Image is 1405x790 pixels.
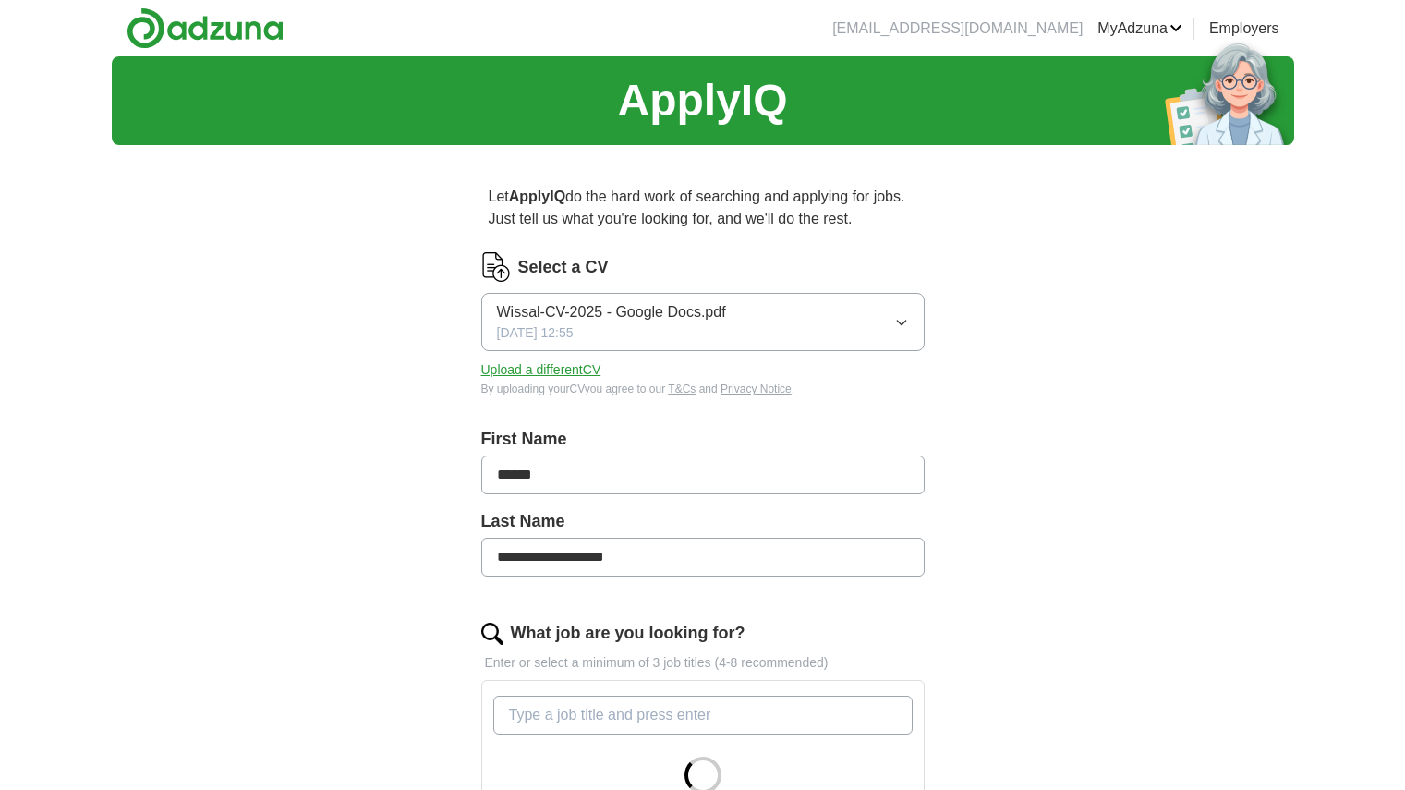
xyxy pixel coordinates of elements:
input: Type a job title and press enter [493,696,913,735]
a: T&Cs [668,383,696,395]
span: [DATE] 12:55 [497,323,574,343]
span: Wissal-CV-2025 - Google Docs.pdf [497,301,726,323]
img: Adzuna logo [127,7,284,49]
a: Employers [1209,18,1279,40]
p: Let do the hard work of searching and applying for jobs. Just tell us what you're looking for, an... [481,178,925,237]
li: [EMAIL_ADDRESS][DOMAIN_NAME] [832,18,1083,40]
div: By uploading your CV you agree to our and . [481,381,925,397]
a: Privacy Notice [721,383,792,395]
p: Enter or select a minimum of 3 job titles (4-8 recommended) [481,653,925,673]
strong: ApplyIQ [509,188,565,204]
h1: ApplyIQ [617,67,787,134]
label: What job are you looking for? [511,621,745,646]
a: MyAdzuna [1097,18,1182,40]
button: Upload a differentCV [481,360,601,380]
img: search.png [481,623,503,645]
label: Last Name [481,509,925,534]
label: First Name [481,427,925,452]
img: CV Icon [481,252,511,282]
label: Select a CV [518,255,609,280]
button: Wissal-CV-2025 - Google Docs.pdf[DATE] 12:55 [481,293,925,351]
